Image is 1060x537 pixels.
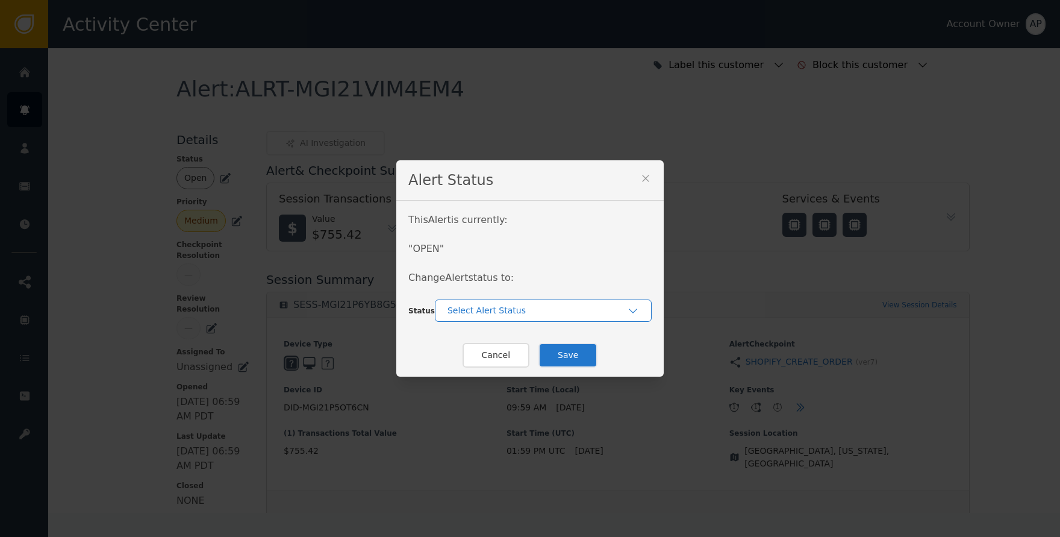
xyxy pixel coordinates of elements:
div: Alert Status [396,160,664,201]
span: Status [408,307,435,315]
div: Select Alert Status [447,304,627,317]
span: " OPEN " [408,243,444,254]
button: Save [538,343,597,368]
button: Select Alert Status [435,300,652,322]
span: Change Alert status to: [408,272,514,283]
button: Cancel [463,343,529,368]
span: This Alert is currently: [408,214,508,225]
